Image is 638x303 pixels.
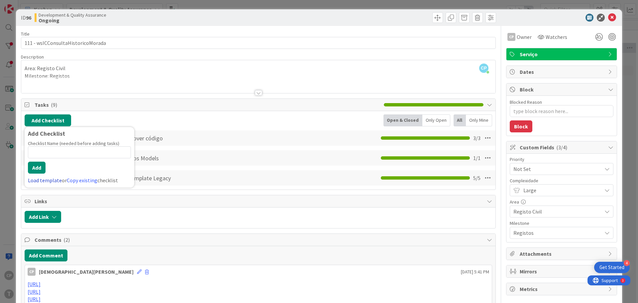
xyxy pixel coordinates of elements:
label: Blocked Reason [510,99,542,105]
a: [URL] [28,281,41,287]
span: Description [21,54,44,60]
div: or checklist [28,176,131,184]
p: Area: Registo Civil [25,65,492,72]
span: Not Set [513,164,598,174]
span: Custom Fields [520,143,605,151]
b: Ongoing [39,18,106,23]
b: 96 [26,14,31,21]
span: [DATE] 5:41 PM [461,268,489,275]
div: 3 [35,3,36,8]
input: type card name here... [21,37,496,49]
span: Large [523,186,598,195]
div: Open Get Started checklist, remaining modules: 4 [594,262,630,273]
span: ( 9 ) [51,101,57,108]
span: Metrics [520,285,605,293]
span: 3 / 3 [473,134,480,142]
div: Open & Closed [383,114,422,126]
button: Add Checklist [25,114,71,126]
span: Registo Civil [513,207,598,216]
div: Add Checklist [28,130,131,137]
a: Load template [28,177,62,184]
span: Dates [520,68,605,76]
span: Owner [517,33,532,41]
div: Only Mine [466,114,492,126]
span: Serviço [520,50,605,58]
button: Add Link [25,211,61,223]
p: Milestone: Registos [25,72,492,80]
div: Priority [510,157,613,162]
button: Add [28,162,46,174]
span: Tasks [35,101,380,109]
span: ( 3/4 ) [556,144,567,151]
div: [DEMOGRAPHIC_DATA][PERSON_NAME] [39,268,134,276]
div: CP [507,33,515,41]
a: Copy existing [67,177,97,184]
div: CP [28,268,36,276]
div: Complexidade [510,178,613,183]
span: Links [35,197,483,205]
span: ( 2 ) [63,236,70,243]
span: Attachments [520,250,605,258]
span: Comments [35,236,483,244]
div: Only Open [422,114,450,126]
span: Mirrors [520,267,605,275]
a: [URL] [28,296,41,302]
div: Get Started [599,264,624,271]
span: CP [479,64,488,73]
span: Watchers [546,33,567,41]
span: Development & Quality Assurance [39,12,106,18]
span: 1 / 1 [473,154,480,162]
button: Block [510,120,532,132]
label: Checklist Name (needed before adding tasks) [28,140,119,146]
div: Area [510,200,613,204]
button: Add Comment [25,249,67,261]
div: 4 [624,260,630,266]
span: Support [14,1,30,9]
span: 5 / 5 [473,174,480,182]
span: ID [21,14,31,22]
div: Milestone [510,221,613,226]
label: Title [21,31,30,37]
span: Registos [513,228,598,237]
a: [URL] [28,288,41,295]
span: Block [520,85,605,93]
div: All [454,114,466,126]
